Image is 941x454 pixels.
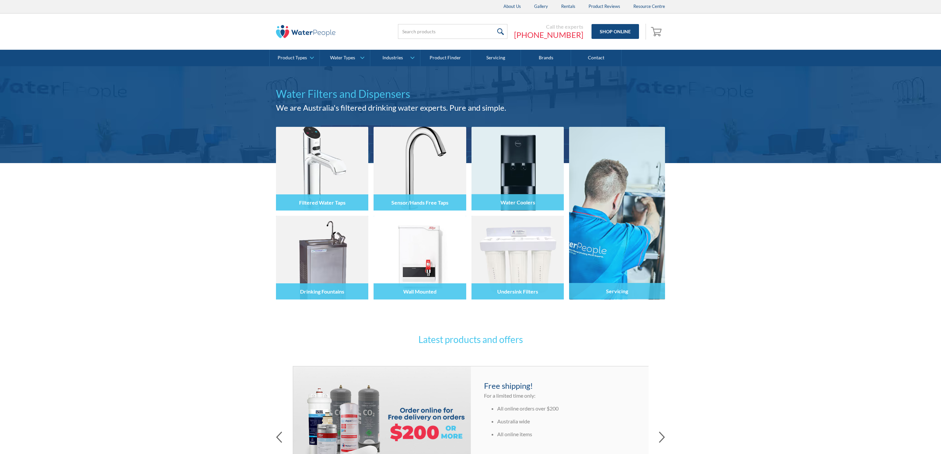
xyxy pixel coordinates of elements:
[276,127,368,211] img: Filtered Water Taps
[606,288,628,294] h4: Servicing
[471,50,521,66] a: Servicing
[398,24,507,39] input: Search products
[374,216,466,299] img: Wall Mounted
[497,405,635,412] li: All online orders over $200
[592,24,639,39] a: Shop Online
[471,216,564,299] img: Undersink Filters
[382,55,403,61] div: Industries
[500,199,535,205] h4: Water Coolers
[320,50,370,66] a: Water Types
[471,127,564,211] img: Water Coolers
[330,55,355,61] div: Water Types
[278,55,307,61] div: Product Types
[649,24,665,40] a: Open empty cart
[514,30,583,40] a: [PHONE_NUMBER]
[299,199,346,206] h4: Filtered Water Taps
[270,50,319,66] a: Product Types
[276,25,335,38] img: The Water People
[497,430,635,438] li: All online items
[370,50,420,66] a: Industries
[651,26,663,37] img: shopping cart
[569,127,665,299] a: Servicing
[484,392,635,400] p: For a limited time only:
[300,288,344,295] h4: Drinking Fountains
[484,380,635,392] h4: Free shipping!
[497,417,635,425] li: Australia wide
[514,23,583,30] div: Call the experts
[521,50,571,66] a: Brands
[391,199,448,206] h4: Sensor/Hands Free Taps
[497,288,538,295] h4: Undersink Filters
[276,216,368,299] img: Drinking Fountains
[420,50,470,66] a: Product Finder
[403,288,437,295] h4: Wall Mounted
[571,50,621,66] a: Contact
[374,127,466,211] img: Sensor/Hands Free Taps
[342,332,599,346] h3: Latest products and offers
